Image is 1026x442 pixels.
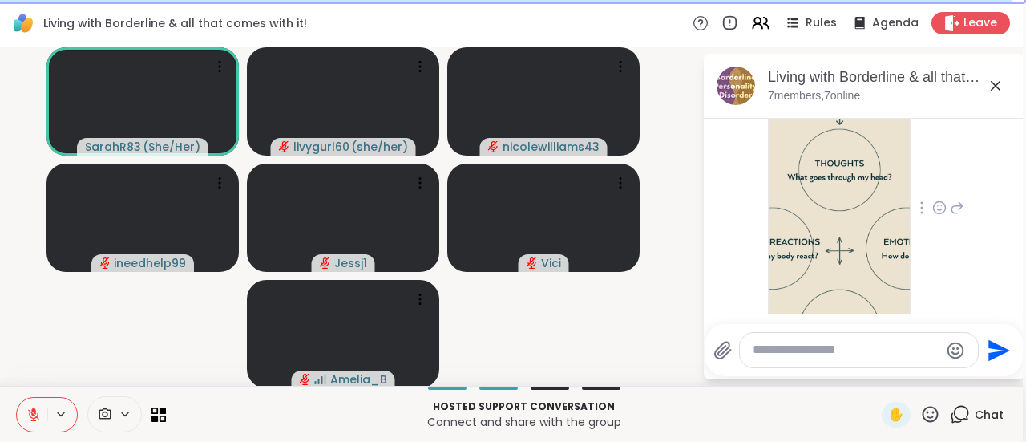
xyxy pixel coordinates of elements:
[768,88,860,104] p: 7 members, 7 online
[753,342,939,359] textarea: Type your message
[488,141,499,152] span: audio-muted
[330,371,387,387] span: Amelia_B
[10,10,37,37] img: ShareWell Logomark
[946,341,965,360] button: Emoji picker
[334,255,367,271] span: Jessj1
[975,407,1004,423] span: Chat
[527,257,538,269] span: audio-muted
[872,15,919,31] span: Agenda
[768,67,1012,87] div: Living with Borderline & all that comes with it!, [DATE]
[963,15,997,31] span: Leave
[176,414,872,430] p: Connect and share with the group
[176,399,872,414] p: Hosted support conversation
[99,257,111,269] span: audio-muted
[503,139,600,155] span: nicolewilliams43
[293,139,349,155] span: livygurl60
[279,141,290,152] span: audio-muted
[541,255,561,271] span: Vici
[888,405,904,424] span: ✋
[806,15,837,31] span: Rules
[717,67,755,105] img: Living with Borderline & all that comes with it!, Sep 11
[85,139,141,155] span: SarahR83
[114,255,186,271] span: ineedhelp99
[43,15,307,31] span: Living with Borderline & all that comes with it!
[143,139,200,155] span: ( She/Her )
[979,332,1015,368] button: Send
[769,11,910,393] img: CBT+five+aspects+of+our+life+experiences.png
[351,139,408,155] span: ( she/her )
[300,374,311,385] span: audio-muted
[320,257,331,269] span: audio-muted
